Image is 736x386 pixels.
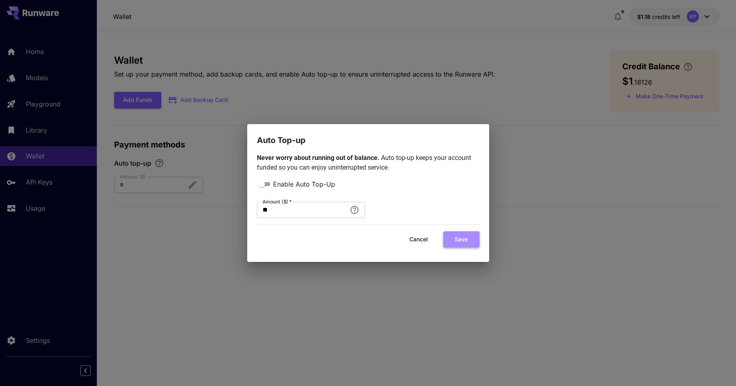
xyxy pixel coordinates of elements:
[247,124,489,147] h2: Auto Top-up
[257,153,480,172] p: Auto top-up keeps your account funded so you can enjoy uninterrupted service.
[400,231,437,248] button: Cancel
[257,154,381,162] span: Never worry about running out of balance.
[273,179,335,189] span: Enable Auto Top-Up
[443,231,480,248] button: Save
[263,198,292,205] label: Amount ($)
